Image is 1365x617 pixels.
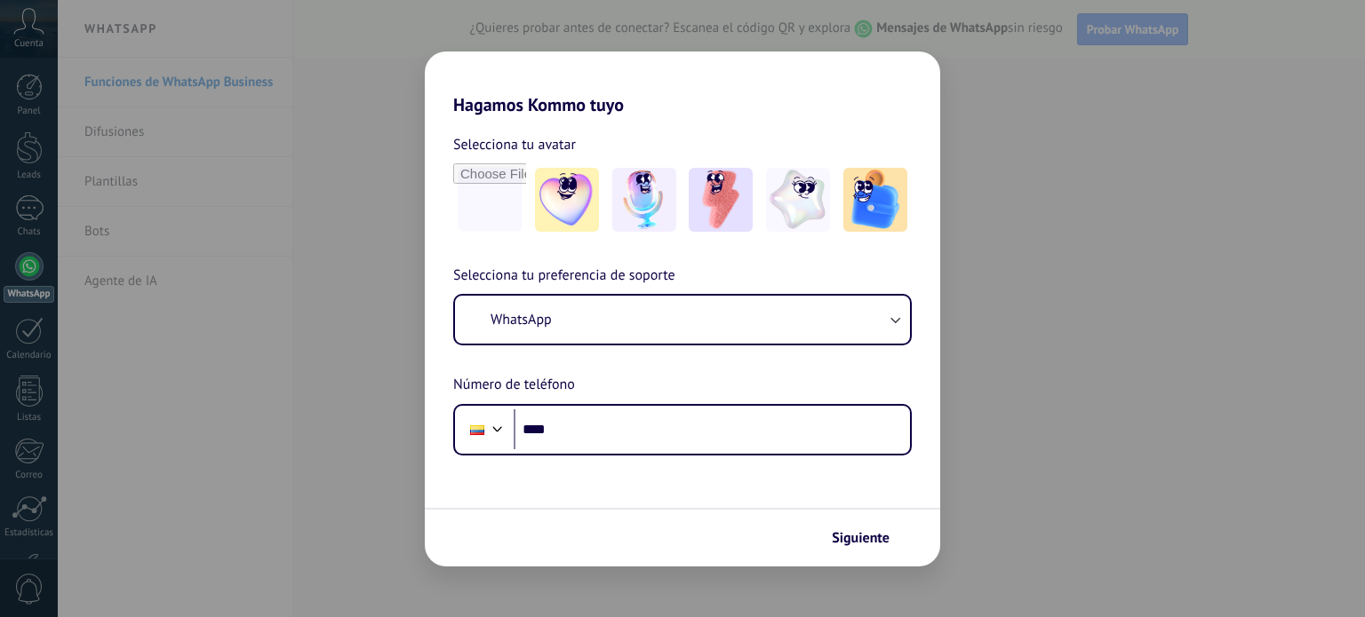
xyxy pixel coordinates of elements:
[453,265,675,288] span: Selecciona tu preferencia de soporte
[453,133,576,156] span: Selecciona tu avatar
[832,532,890,544] span: Siguiente
[612,168,676,232] img: -2.jpeg
[491,311,552,328] span: WhatsApp
[535,168,599,232] img: -1.jpeg
[460,411,494,448] div: Ecuador: + 593
[453,374,575,397] span: Número de teléfono
[843,168,907,232] img: -5.jpeg
[824,523,914,553] button: Siguiente
[425,51,940,115] h2: Hagamos Kommo tuyo
[455,296,910,344] button: WhatsApp
[766,168,830,232] img: -4.jpeg
[689,168,753,232] img: -3.jpeg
